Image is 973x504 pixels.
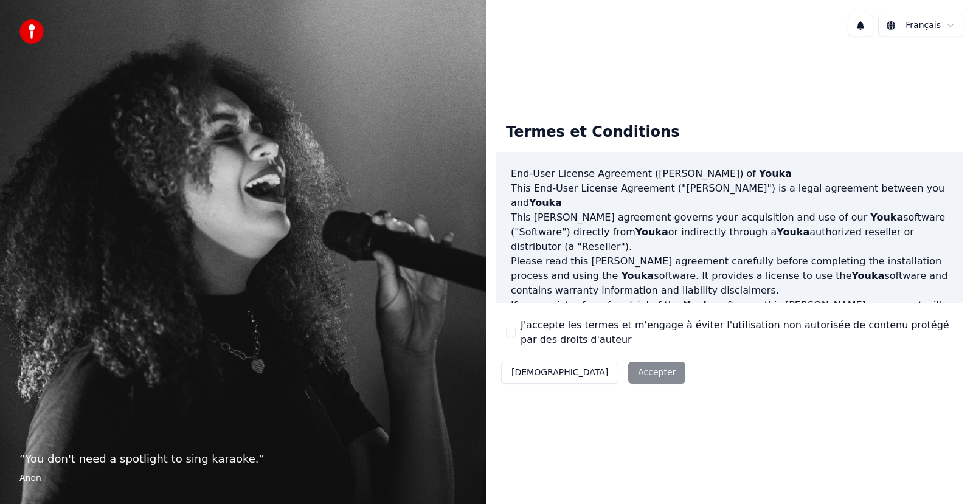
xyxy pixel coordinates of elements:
[19,472,467,485] footer: Anon
[684,299,716,311] span: Youka
[529,197,562,209] span: Youka
[521,318,954,347] label: J'accepte les termes et m'engage à éviter l'utilisation non autorisée de contenu protégé par des ...
[501,362,618,384] button: [DEMOGRAPHIC_DATA]
[511,298,949,356] p: If you register for a free trial of the software, this [PERSON_NAME] agreement will also govern t...
[635,226,668,238] span: Youka
[19,19,44,44] img: youka
[777,226,809,238] span: Youka
[511,210,949,254] p: This [PERSON_NAME] agreement governs your acquisition and use of our software ("Software") direct...
[851,270,884,281] span: Youka
[621,270,654,281] span: Youka
[496,113,689,152] div: Termes et Conditions
[511,167,949,181] h3: End-User License Agreement ([PERSON_NAME]) of
[19,450,467,468] p: “ You don't need a spotlight to sing karaoke. ”
[759,168,792,179] span: Youka
[870,212,903,223] span: Youka
[511,181,949,210] p: This End-User License Agreement ("[PERSON_NAME]") is a legal agreement between you and
[511,254,949,298] p: Please read this [PERSON_NAME] agreement carefully before completing the installation process and...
